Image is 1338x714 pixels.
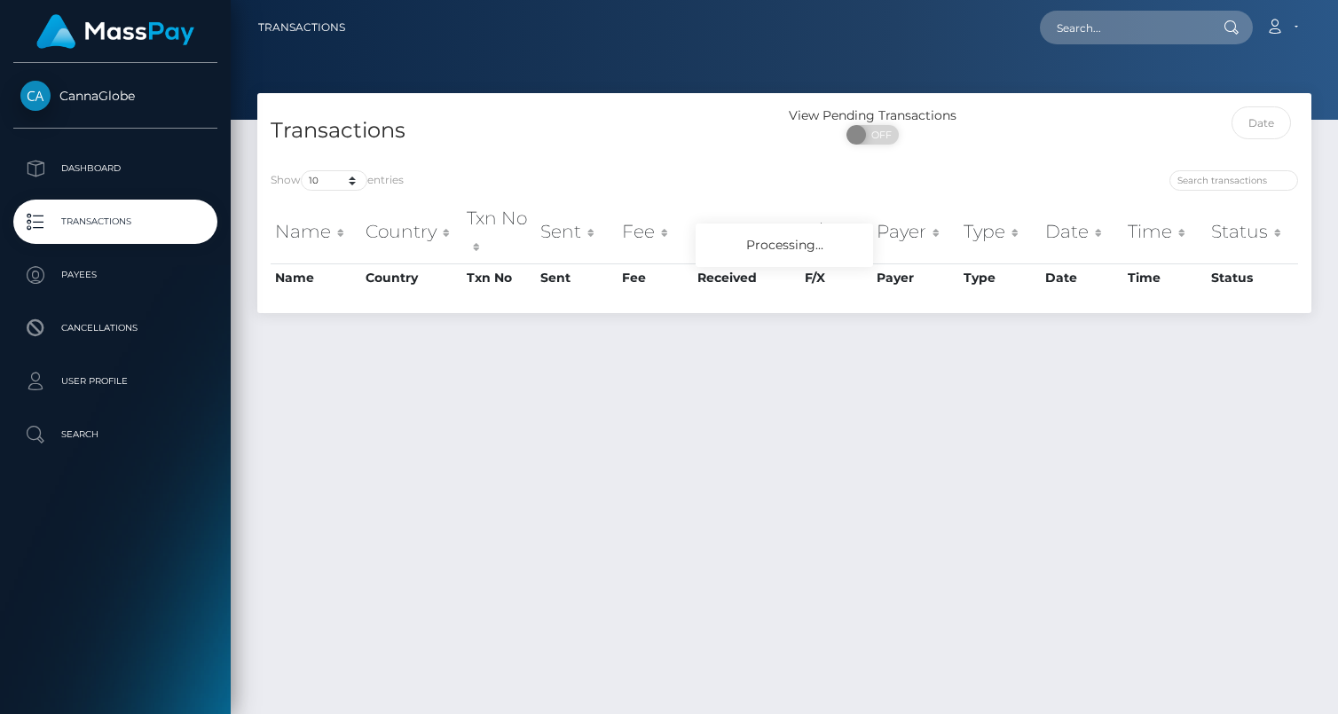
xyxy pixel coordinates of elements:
input: Search transactions [1169,170,1298,191]
th: Name [271,200,361,263]
input: Date filter [1232,106,1291,139]
th: Payer [872,200,959,263]
p: Cancellations [20,315,210,341]
p: Payees [20,262,210,288]
th: Txn No [462,263,536,292]
span: OFF [856,125,901,145]
th: Type [959,200,1041,263]
a: Cancellations [13,306,217,350]
th: Date [1041,263,1123,292]
a: Search [13,412,217,457]
img: MassPay Logo [36,14,194,49]
th: Country [361,263,462,292]
img: CannaGlobe [20,81,51,111]
p: Transactions [20,208,210,235]
th: Country [361,200,462,263]
select: Showentries [301,170,367,191]
th: Status [1207,263,1298,292]
th: Date [1041,200,1123,263]
th: Fee [618,200,693,263]
p: User Profile [20,368,210,395]
th: Sent [536,263,617,292]
label: Show entries [271,170,404,191]
input: Search... [1040,11,1207,44]
a: Transactions [258,9,345,46]
th: Time [1123,263,1207,292]
th: F/X [800,200,872,263]
th: Status [1207,200,1298,263]
th: Name [271,263,361,292]
a: Transactions [13,200,217,244]
p: Search [20,421,210,448]
th: Type [959,263,1041,292]
th: Txn No [462,200,536,263]
th: Received [693,200,800,263]
a: Dashboard [13,146,217,191]
th: F/X [800,263,872,292]
th: Sent [536,200,617,263]
th: Received [693,263,800,292]
div: View Pending Transactions [784,106,960,125]
th: Time [1123,200,1207,263]
th: Payer [872,263,959,292]
th: Fee [618,263,693,292]
a: Payees [13,253,217,297]
a: User Profile [13,359,217,404]
h4: Transactions [271,115,771,146]
p: Dashboard [20,155,210,182]
span: CannaGlobe [13,88,217,104]
div: Processing... [696,224,873,267]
